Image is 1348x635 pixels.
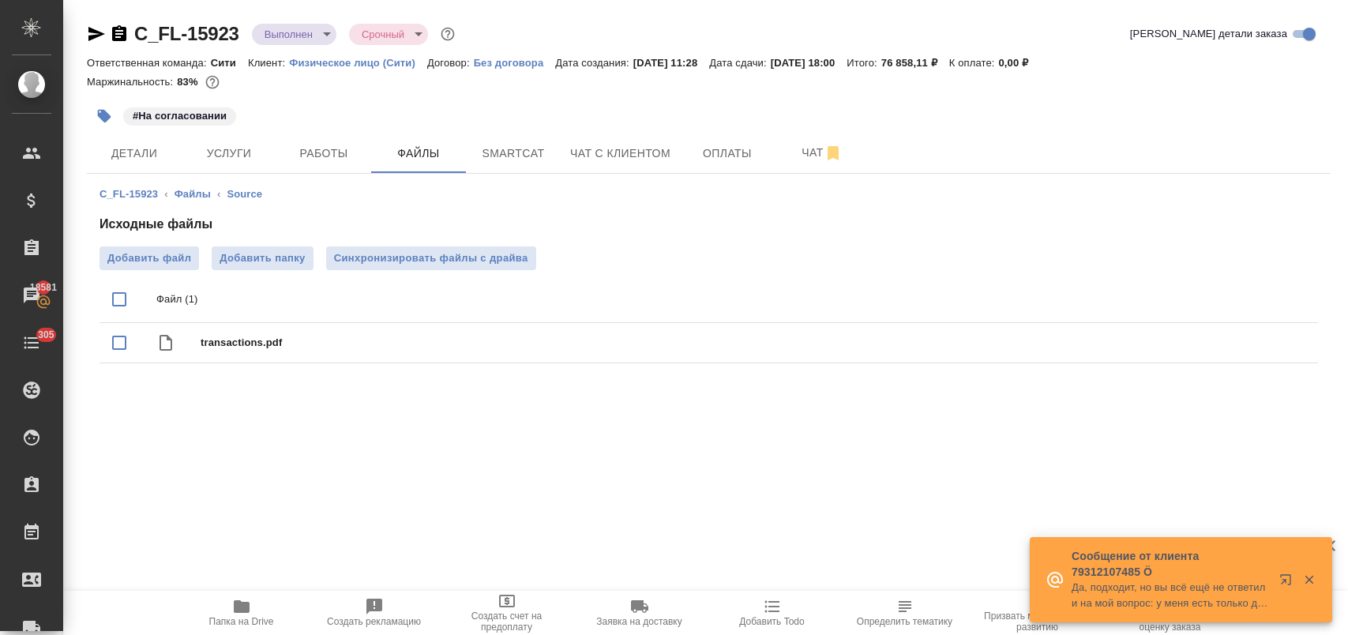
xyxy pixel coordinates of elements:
p: Дата создания: [555,57,633,69]
p: Да, подходит, но вы всё ещё не ответили на мой вопрос: у меня есть только диплом и приложение к дипл [1072,580,1269,611]
p: Физическое лицо (Сити) [289,57,427,69]
p: Договор: [427,57,474,69]
p: 83% [177,76,201,88]
p: Клиент: [248,57,289,69]
button: Выполнен [260,28,317,41]
span: Добавить папку [220,250,305,266]
div: Выполнен [349,24,428,45]
p: Ответственная команда: [87,57,211,69]
span: Детали [96,144,172,163]
span: Файлы [381,144,456,163]
button: Добавить тэг [87,99,122,133]
p: #На согласовании [133,108,227,124]
li: ‹ [164,186,167,202]
li: ‹ [217,186,220,202]
button: Открыть в новой вкладке [1270,564,1308,602]
span: 18581 [21,280,66,295]
span: Услуги [191,144,267,163]
button: Добавить папку [212,246,313,270]
span: Добавить файл [107,250,191,266]
p: 76 858,11 ₽ [881,57,949,69]
button: Закрыть [1293,573,1325,587]
span: Синхронизировать файлы с драйва [334,250,528,266]
div: Выполнен [252,24,336,45]
nav: breadcrumb [100,186,1318,202]
p: Сообщение от клиента 79312107485 Ö [1072,548,1269,580]
span: Smartcat [475,144,551,163]
span: [PERSON_NAME] детали заказа [1130,26,1287,42]
a: Файлы [175,188,211,200]
a: Физическое лицо (Сити) [289,55,427,69]
a: 305 [4,323,59,363]
p: Файл (1) [156,291,1305,307]
button: Скопировать ссылку для ЯМессенджера [87,24,106,43]
p: К оплате: [949,57,999,69]
p: Сити [211,57,248,69]
button: Срочный [357,28,409,41]
span: 305 [28,327,64,343]
span: Чат с клиентом [570,144,670,163]
p: Итого: [847,57,881,69]
p: Без договора [474,57,556,69]
p: [DATE] 11:28 [633,57,710,69]
p: [DATE] 18:00 [771,57,847,69]
label: Добавить файл [100,246,199,270]
a: Без договора [474,55,556,69]
button: 10802.94 RUB; [202,72,223,92]
span: Работы [286,144,362,163]
a: C_FL-15923 [100,188,158,200]
p: Дата сдачи: [709,57,770,69]
p: Маржинальность: [87,76,177,88]
button: Синхронизировать файлы с драйва [326,246,536,270]
button: Доп статусы указывают на важность/срочность заказа [437,24,458,44]
h4: Исходные файлы [100,215,1318,234]
svg: Отписаться [824,144,843,163]
span: Оплаты [689,144,765,163]
span: transactions.pdf [201,335,1305,351]
a: C_FL-15923 [134,23,239,44]
span: На согласовании [122,108,238,122]
a: 18581 [4,276,59,315]
a: Source [227,188,262,200]
button: Скопировать ссылку [110,24,129,43]
span: Чат [784,143,860,163]
p: 0,00 ₽ [999,57,1041,69]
